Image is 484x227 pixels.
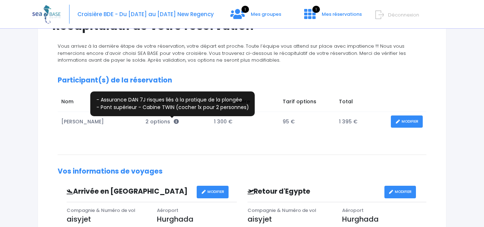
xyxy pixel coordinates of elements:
span: Compagnie & Numéro de vol [67,207,135,214]
a: MODIFIER [197,186,229,198]
td: [PERSON_NAME] [58,112,142,132]
h3: Retour d'Egypte [242,188,384,196]
span: Compagnie & Numéro de vol [248,207,316,214]
td: Tarif options [279,94,335,112]
a: 1 Mes groupes [225,13,287,20]
td: 1 395 € [335,112,387,132]
h1: Récapitulatif de votre réservation [52,19,432,33]
a: 1 Mes réservations [298,13,366,20]
p: Hurghada [342,214,426,224]
p: - Assurance DAN 7J risques liés à la pratique de la plongée - Pont supérieur - Cabine TWIN (coche... [93,93,253,111]
td: Nom [58,94,142,112]
p: Hurghada [157,214,236,224]
a: MODIFIER [391,115,423,128]
p: aisyjet [67,214,146,224]
h2: Vos informations de voyages [58,167,426,176]
td: Total [335,94,387,112]
a: MODIFIER [384,186,416,198]
h2: Participant(s) de la réservation [58,76,426,85]
span: 1 [312,6,320,13]
h3: Arrivée en [GEOGRAPHIC_DATA] [61,188,197,196]
span: Mes groupes [251,11,281,18]
td: 95 € [279,112,335,132]
span: Vous arrivez à la dernière étape de votre réservation, votre départ est proche. Toute l’équipe vo... [58,43,406,63]
td: 1 300 € [211,112,279,132]
span: Mes réservations [322,11,362,18]
p: aisyjet [248,214,332,224]
span: Croisière BDE - Du [DATE] au [DATE] New Regency [77,10,214,18]
span: 2 options [145,118,179,125]
span: 1 [241,6,249,13]
span: Déconnexion [388,11,419,18]
span: Aéroport [157,207,178,214]
span: Aéroport [342,207,364,214]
